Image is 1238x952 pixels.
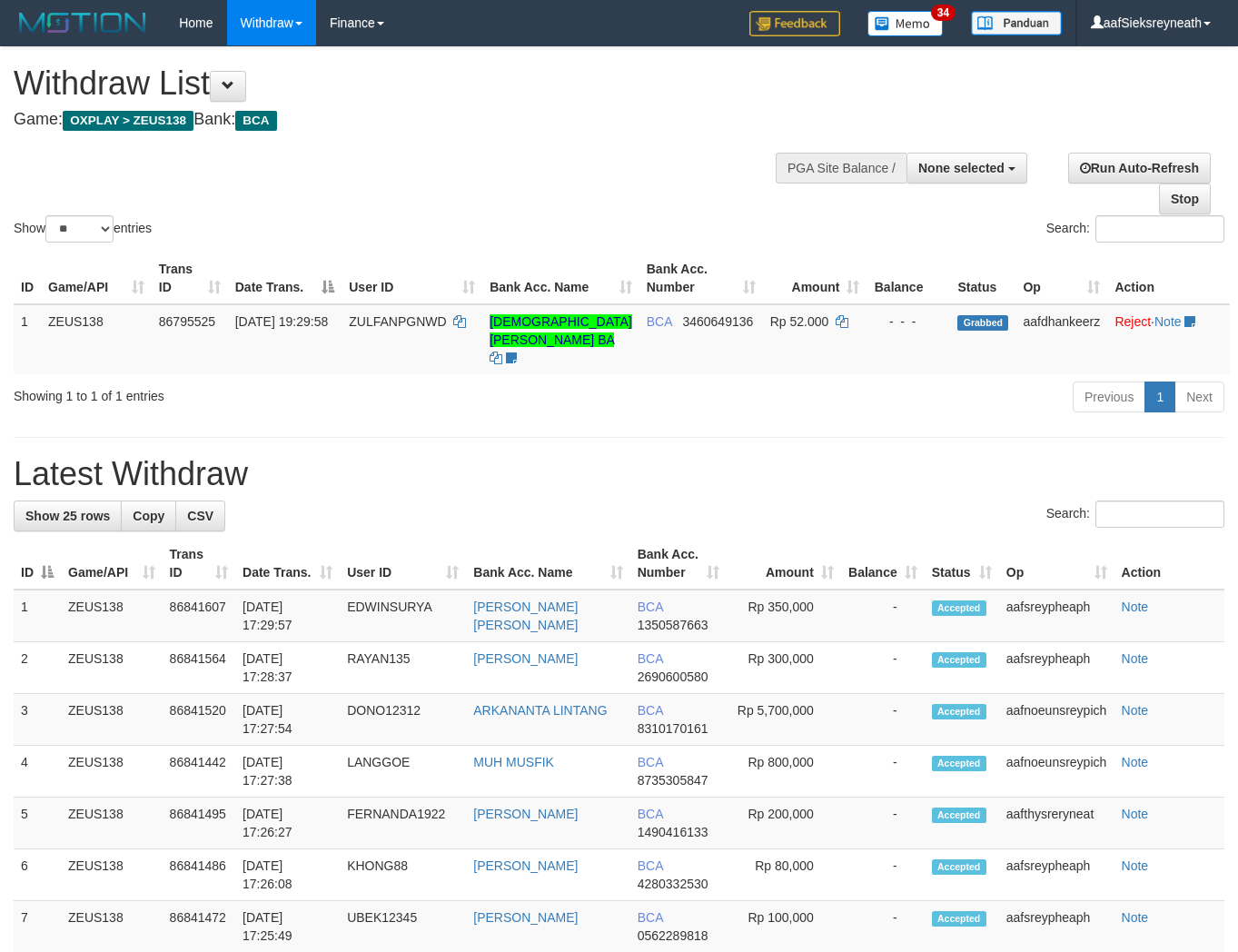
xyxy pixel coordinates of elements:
a: CSV [175,501,225,531]
td: 86841495 [163,798,235,849]
span: BCA [638,807,663,821]
td: [DATE] 17:27:54 [235,694,340,746]
a: Show 25 rows [14,501,122,531]
td: 5 [14,798,61,849]
span: Accepted [932,911,986,927]
td: Rp 200,000 [727,798,840,849]
span: ZULFANPGNWD [349,314,446,329]
span: Copy 1490416133 to clipboard [638,825,708,839]
span: CSV [187,509,213,523]
a: [DEMOGRAPHIC_DATA][PERSON_NAME] BA [490,314,632,347]
span: OXPLAY > ZEUS138 [63,111,193,131]
td: aafsreypheaph [999,849,1114,901]
span: BCA [638,651,663,666]
span: 86795525 [159,314,215,329]
a: Note [1154,314,1182,329]
a: Note [1122,703,1149,718]
span: None selected [918,161,1005,175]
button: None selected [906,153,1027,183]
th: Date Trans.: activate to sort column descending [228,253,342,304]
th: Trans ID: activate to sort column ascending [152,253,228,304]
a: Stop [1159,183,1211,214]
th: Action [1107,253,1230,304]
div: Showing 1 to 1 of 1 entries [14,380,502,405]
span: BCA [235,111,276,131]
td: FERNANDA1922 [340,798,466,849]
td: 86841564 [163,642,235,694]
td: 3 [14,694,61,746]
th: User ID: activate to sort column ascending [342,253,482,304]
span: Copy [133,509,164,523]
a: [PERSON_NAME] [473,910,578,925]
td: 2 [14,642,61,694]
a: Note [1122,807,1149,821]
th: Op: activate to sort column ascending [1015,253,1107,304]
a: Note [1122,858,1149,873]
td: 4 [14,746,61,798]
td: aafsreypheaph [999,590,1114,642]
a: Previous [1073,382,1145,412]
td: - [841,746,925,798]
span: Accepted [932,808,986,823]
td: - [841,590,925,642]
img: MOTION_logo.png [14,9,152,36]
th: Bank Acc. Name: activate to sort column ascending [482,253,639,304]
h1: Latest Withdraw [14,456,1224,492]
td: DONO12312 [340,694,466,746]
td: ZEUS138 [61,849,163,901]
span: Rp 52.000 [770,314,829,329]
div: - - - [874,312,943,331]
td: 1 [14,590,61,642]
th: User ID: activate to sort column ascending [340,538,466,590]
td: 86841486 [163,849,235,901]
span: Accepted [932,600,986,616]
td: - [841,798,925,849]
td: Rp 80,000 [727,849,840,901]
td: aafnoeunsreypich [999,746,1114,798]
span: [DATE] 19:29:58 [235,314,328,329]
a: Copy [121,501,176,531]
th: Date Trans.: activate to sort column ascending [235,538,340,590]
th: Trans ID: activate to sort column ascending [163,538,235,590]
td: ZEUS138 [61,798,163,849]
a: ARKANANTA LINTANG [473,703,607,718]
th: Amount: activate to sort column ascending [763,253,867,304]
span: Accepted [932,704,986,719]
a: Note [1122,910,1149,925]
div: PGA Site Balance / [776,153,906,183]
input: Search: [1095,501,1224,528]
a: Run Auto-Refresh [1068,153,1211,183]
th: Game/API: activate to sort column ascending [41,253,152,304]
th: Balance [867,253,950,304]
span: BCA [638,600,663,614]
a: Note [1122,651,1149,666]
span: BCA [638,703,663,718]
td: KHONG88 [340,849,466,901]
td: 86841607 [163,590,235,642]
a: [PERSON_NAME] [473,807,578,821]
select: Showentries [45,215,114,243]
span: Copy 8310170161 to clipboard [638,721,708,736]
a: [PERSON_NAME] [PERSON_NAME] [473,600,578,632]
a: 1 [1144,382,1175,412]
span: Grabbed [957,315,1008,331]
td: Rp 300,000 [727,642,840,694]
span: Copy 1350587663 to clipboard [638,618,708,632]
th: Bank Acc. Name: activate to sort column ascending [466,538,629,590]
th: Action [1114,538,1224,590]
a: MUH MUSFIK [473,755,554,769]
td: [DATE] 17:26:08 [235,849,340,901]
a: Note [1122,755,1149,769]
img: Button%20Memo.svg [867,11,944,36]
label: Show entries [14,215,152,243]
td: ZEUS138 [61,642,163,694]
th: Op: activate to sort column ascending [999,538,1114,590]
span: BCA [638,910,663,925]
label: Search: [1046,501,1224,528]
th: Bank Acc. Number: activate to sort column ascending [630,538,728,590]
span: Copy 0562289818 to clipboard [638,928,708,943]
th: Game/API: activate to sort column ascending [61,538,163,590]
a: Reject [1114,314,1151,329]
span: Accepted [932,652,986,668]
td: ZEUS138 [41,304,152,374]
